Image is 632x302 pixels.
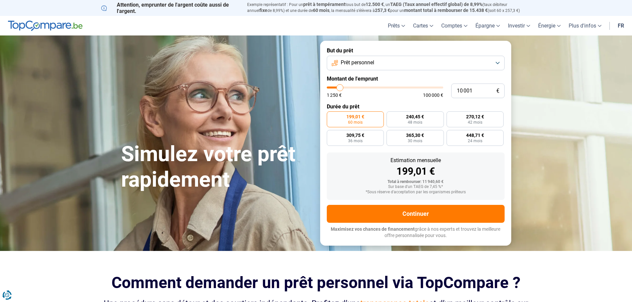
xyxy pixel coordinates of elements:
[341,59,374,66] span: Prêt personnel
[348,120,363,124] span: 60 mois
[408,120,422,124] span: 48 mois
[327,56,505,70] button: Prêt personnel
[332,190,499,195] div: *Sous réserve d'acceptation par les organismes prêteurs
[408,139,422,143] span: 30 mois
[327,76,505,82] label: Montant de l'emprunt
[121,142,312,193] h1: Simulez votre prêt rapidement
[346,114,364,119] span: 199,01 €
[327,103,505,110] label: Durée du prêt
[466,133,484,138] span: 448,71 €
[327,47,505,54] label: But du prêt
[423,93,443,97] span: 100 000 €
[406,114,424,119] span: 240,45 €
[437,16,471,35] a: Comptes
[303,2,345,7] span: prêt à tempérament
[327,205,505,223] button: Continuer
[390,2,482,7] span: TAEG (Taux annuel effectif global) de 8,99%
[614,16,628,35] a: fr
[466,114,484,119] span: 270,12 €
[247,2,531,14] p: Exemple représentatif : Pour un tous but de , un (taux débiteur annuel de 8,99%) et une durée de ...
[504,16,534,35] a: Investir
[327,226,505,239] p: grâce à nos experts et trouvez la meilleure offre personnalisée pour vous.
[534,16,565,35] a: Énergie
[101,2,239,14] p: Attention, emprunter de l'argent coûte aussi de l'argent.
[468,120,482,124] span: 42 mois
[348,139,363,143] span: 36 mois
[259,8,267,13] span: fixe
[332,185,499,189] div: Sur base d'un TAEG de 7,45 %*
[346,133,364,138] span: 309,75 €
[375,8,390,13] span: 257,3 €
[332,158,499,163] div: Estimation mensuelle
[332,180,499,184] div: Total à rembourser: 11 940,60 €
[496,88,499,94] span: €
[8,21,83,31] img: TopCompare
[406,133,424,138] span: 365,30 €
[366,2,384,7] span: 12.500 €
[327,93,342,97] span: 1 250 €
[332,166,499,176] div: 199,01 €
[101,273,531,292] h2: Comment demander un prêt personnel via TopCompare ?
[384,16,409,35] a: Prêts
[404,8,488,13] span: montant total à rembourser de 15.438 €
[468,139,482,143] span: 24 mois
[471,16,504,35] a: Épargne
[409,16,437,35] a: Cartes
[313,8,329,13] span: 60 mois
[565,16,605,35] a: Plus d'infos
[331,226,415,232] span: Maximisez vos chances de financement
